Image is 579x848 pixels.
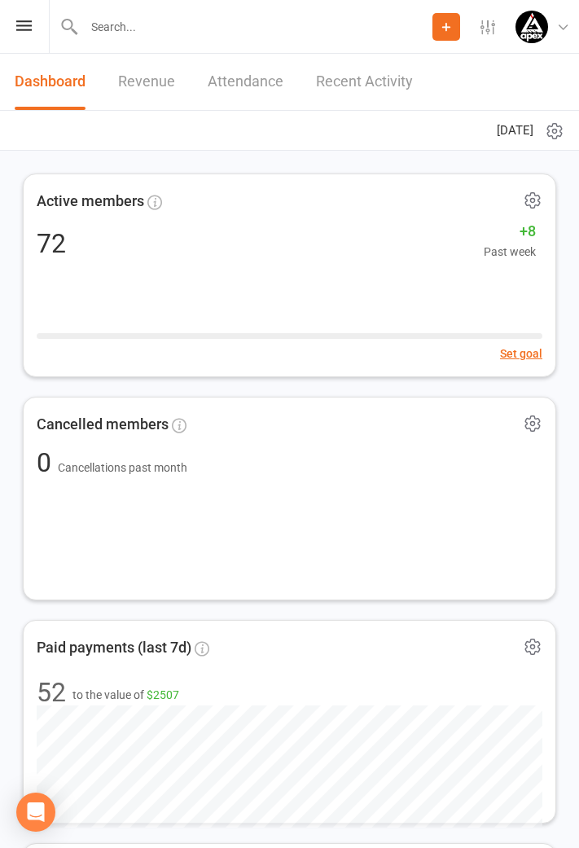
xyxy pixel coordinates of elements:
span: Past week [484,243,536,261]
input: Search... [79,15,432,38]
div: 72 [37,231,66,257]
span: [DATE] [497,121,533,140]
a: Dashboard [15,54,86,110]
span: Cancellations past month [58,461,187,474]
a: Recent Activity [316,54,413,110]
img: thumb_image1745496852.png [515,11,548,43]
div: 52 [37,679,66,705]
span: $2507 [147,688,179,701]
a: Attendance [208,54,283,110]
span: to the value of [72,686,179,705]
span: Active members [37,190,144,213]
span: 0 [37,447,58,478]
span: Paid payments (last 7d) [37,636,191,660]
a: Revenue [118,54,175,110]
button: Set goal [500,345,542,362]
span: Cancelled members [37,413,169,437]
div: Open Intercom Messenger [16,793,55,832]
span: +8 [484,220,536,244]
